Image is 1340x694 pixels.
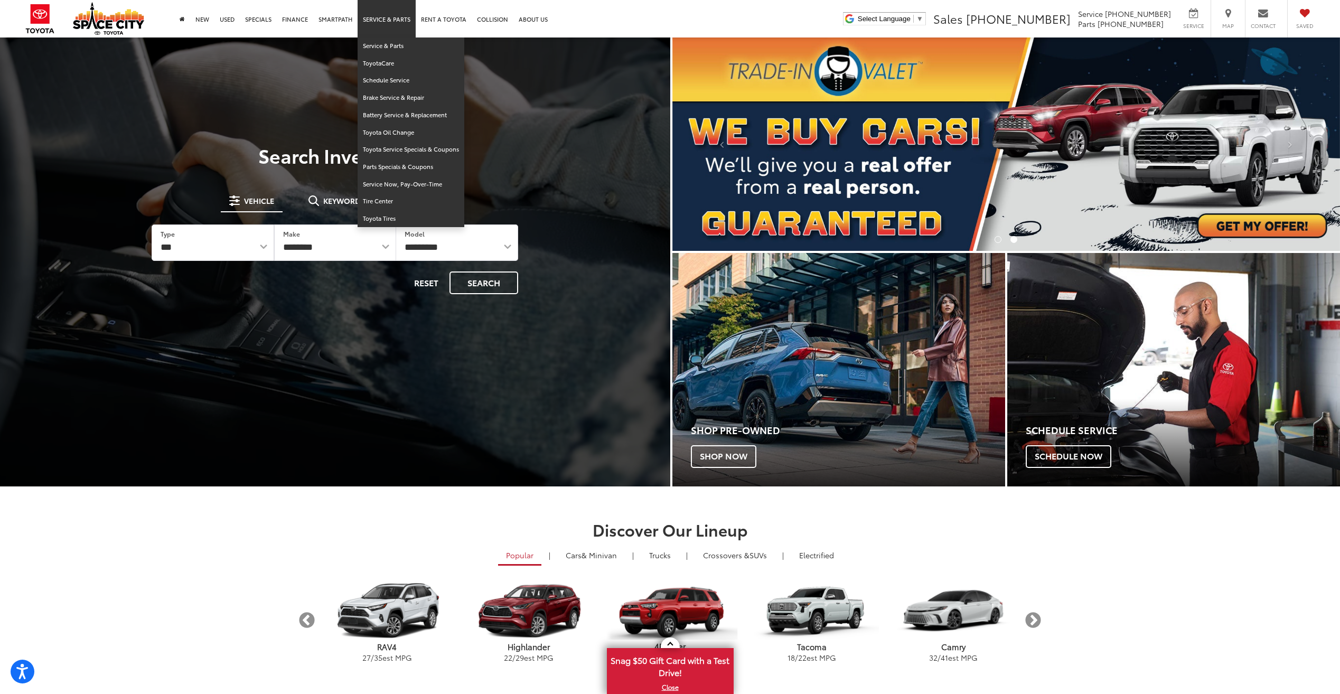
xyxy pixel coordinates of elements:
p: Tacoma [741,641,883,652]
span: Keyword [323,197,361,204]
a: Trucks [641,546,679,564]
li: | [780,550,786,560]
p: RAV4 [316,641,458,652]
a: Toyota Tires [358,210,464,227]
a: Parts Specials & Coupons [358,158,464,176]
a: Cars [558,546,625,564]
span: Select Language [858,15,911,23]
p: / est MPG [458,652,599,663]
span: 41 [941,652,948,663]
button: Search [449,271,518,294]
img: Toyota Camry [886,582,1020,639]
span: 22 [504,652,512,663]
div: Toyota [1007,253,1340,486]
a: Toyota Service Specials & Coupons [358,141,464,158]
span: Snag $50 Gift Card with a Test Drive! [608,649,733,681]
span: [PHONE_NUMBER] [1105,8,1171,19]
span: Map [1216,22,1240,30]
a: Tire Center: Opens in a new tab [358,193,464,210]
span: Service [1182,22,1205,30]
a: Select Language​ [858,15,923,23]
a: Toyota Oil Change [358,124,464,142]
img: Toyota 4Runner [603,582,737,639]
button: Previous [298,611,316,630]
img: Toyota RAV4 [320,582,454,639]
a: Shop Pre-Owned Shop Now [672,253,1005,486]
span: 18 [788,652,795,663]
a: Service Now, Pay-Over-Time [358,176,464,193]
button: Click to view previous picture. [672,59,773,230]
span: Saved [1293,22,1316,30]
li: | [683,550,690,560]
img: Toyota Tacoma [744,582,879,639]
span: [PHONE_NUMBER] [1098,18,1164,29]
p: Highlander [458,641,599,652]
h3: Search Inventory [44,145,626,166]
a: Schedule Service Schedule Now [1007,253,1340,486]
span: 32 [929,652,938,663]
span: Crossovers & [703,550,749,560]
p: / est MPG [599,652,741,663]
span: [PHONE_NUMBER] [966,10,1071,27]
span: Shop Now [691,445,756,467]
p: 4Runner [599,641,741,652]
span: 22 [798,652,807,663]
a: Popular [498,546,541,566]
aside: carousel [298,573,1043,669]
label: Type [161,229,175,238]
span: & Minivan [582,550,617,560]
button: Reset [405,271,447,294]
span: Contact [1251,22,1276,30]
div: Toyota [672,253,1005,486]
a: Schedule Service [358,72,464,89]
li: Go to slide number 2. [1010,236,1017,243]
a: ToyotaCare [358,55,464,72]
label: Make [283,229,300,238]
h2: Discover Our Lineup [298,521,1043,538]
a: Brake Service & Repair [358,89,464,107]
p: / est MPG [316,652,458,663]
button: Next [1024,611,1043,630]
button: Click to view next picture. [1240,59,1340,230]
label: Model [405,229,425,238]
a: Service & Parts [358,37,464,55]
a: SUVs [695,546,775,564]
li: Go to slide number 1. [995,236,1001,243]
p: / est MPG [883,652,1024,663]
span: 29 [516,652,524,663]
img: Toyota Highlander [461,582,596,639]
span: 27 [362,652,371,663]
span: Parts [1078,18,1095,29]
span: 35 [374,652,382,663]
span: Schedule Now [1026,445,1111,467]
span: Vehicle [244,197,274,204]
p: / est MPG [741,652,883,663]
a: Electrified [791,546,842,564]
img: Space City Toyota [73,2,144,35]
a: Battery Service & Replacement [358,107,464,124]
p: Camry [883,641,1024,652]
span: Service [1078,8,1103,19]
span: ▼ [916,15,923,23]
li: | [546,550,553,560]
span: Sales [933,10,963,27]
li: | [630,550,636,560]
h4: Schedule Service [1026,425,1340,436]
h4: Shop Pre-Owned [691,425,1005,436]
